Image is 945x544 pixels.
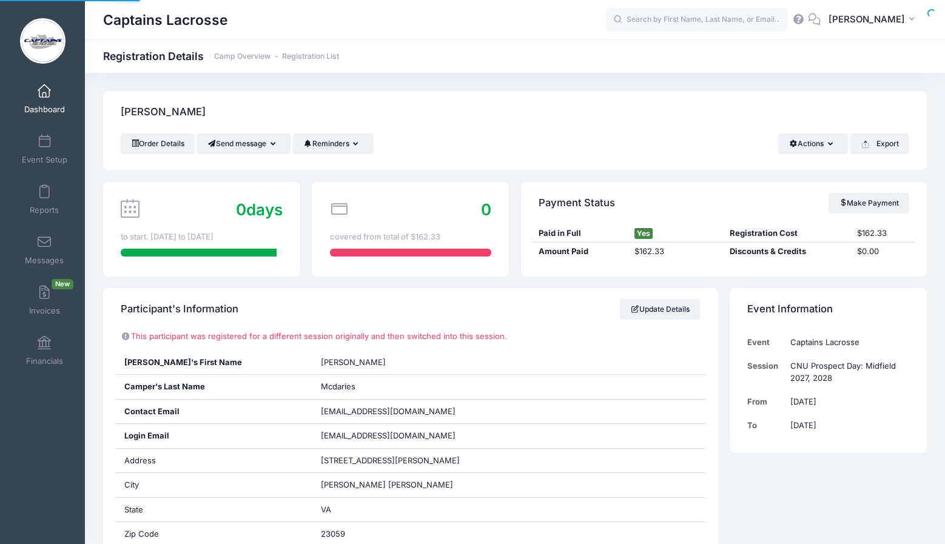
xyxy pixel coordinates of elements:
td: Event [747,331,784,354]
span: 0 [236,200,246,219]
div: State [115,498,312,522]
a: Camp Overview [214,52,271,61]
span: [PERSON_NAME] [321,357,386,367]
div: Contact Email [115,400,312,424]
div: covered from total of $162.33 [330,231,491,243]
td: Session [747,354,784,390]
div: Camper's Last Name [115,375,312,399]
span: Financials [26,356,63,366]
a: Event Setup [16,128,73,170]
input: Search by First Name, Last Name, or Email... [606,8,788,32]
div: Discounts & Credits [724,246,851,258]
span: Messages [25,255,64,266]
span: [EMAIL_ADDRESS][DOMAIN_NAME] [321,406,456,416]
h1: Registration Details [103,50,339,62]
span: Event Setup [22,155,67,165]
div: $162.33 [628,246,724,258]
a: Reports [16,178,73,221]
td: [DATE] [784,390,909,414]
button: Send message [197,133,291,154]
div: Amount Paid [533,246,628,258]
h4: Payment Status [539,186,615,220]
a: InvoicesNew [16,279,73,321]
div: Address [115,449,312,473]
div: Paid in Full [533,227,628,240]
h4: Event Information [747,292,833,327]
td: CNU Prospect Day: Midfield 2027, 2028 [784,354,909,390]
span: Dashboard [24,104,65,115]
span: [PERSON_NAME] [829,13,905,26]
a: Messages [16,229,73,271]
span: Invoices [29,306,60,316]
span: [STREET_ADDRESS][PERSON_NAME] [321,455,460,465]
p: This participant was registered for a different session originally and then switched into this se... [121,331,700,343]
span: [EMAIL_ADDRESS][DOMAIN_NAME] [321,430,472,442]
td: Captains Lacrosse [784,331,909,354]
button: Reminders [293,133,374,154]
a: Registration List [282,52,339,61]
div: $0.00 [851,246,915,258]
a: Order Details [121,133,195,154]
span: New [52,279,73,289]
button: Export [850,133,909,154]
div: days [236,198,283,221]
span: 0 [481,200,491,219]
div: Registration Cost [724,227,851,240]
a: Dashboard [16,78,73,120]
span: VA [321,505,331,514]
h4: [PERSON_NAME] [121,95,206,130]
span: 23059 [321,529,345,539]
td: From [747,390,784,414]
button: [PERSON_NAME] [821,6,927,34]
div: Login Email [115,424,312,448]
span: Reports [30,205,59,215]
a: Make Payment [829,193,909,213]
button: Actions [778,133,848,154]
td: To [747,414,784,437]
span: Yes [634,228,653,239]
a: Update Details [620,299,701,320]
div: City [115,473,312,497]
a: Financials [16,329,73,372]
div: $162.33 [851,227,915,240]
img: Captains Lacrosse [20,18,66,64]
h4: Participant's Information [121,292,238,327]
span: [PERSON_NAME] [PERSON_NAME] [321,480,453,489]
div: to start. [DATE] to [DATE] [121,231,282,243]
div: [PERSON_NAME]'s First Name [115,351,312,375]
h1: Captains Lacrosse [103,6,227,34]
td: [DATE] [784,414,909,437]
span: Mcdaries [321,381,355,391]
